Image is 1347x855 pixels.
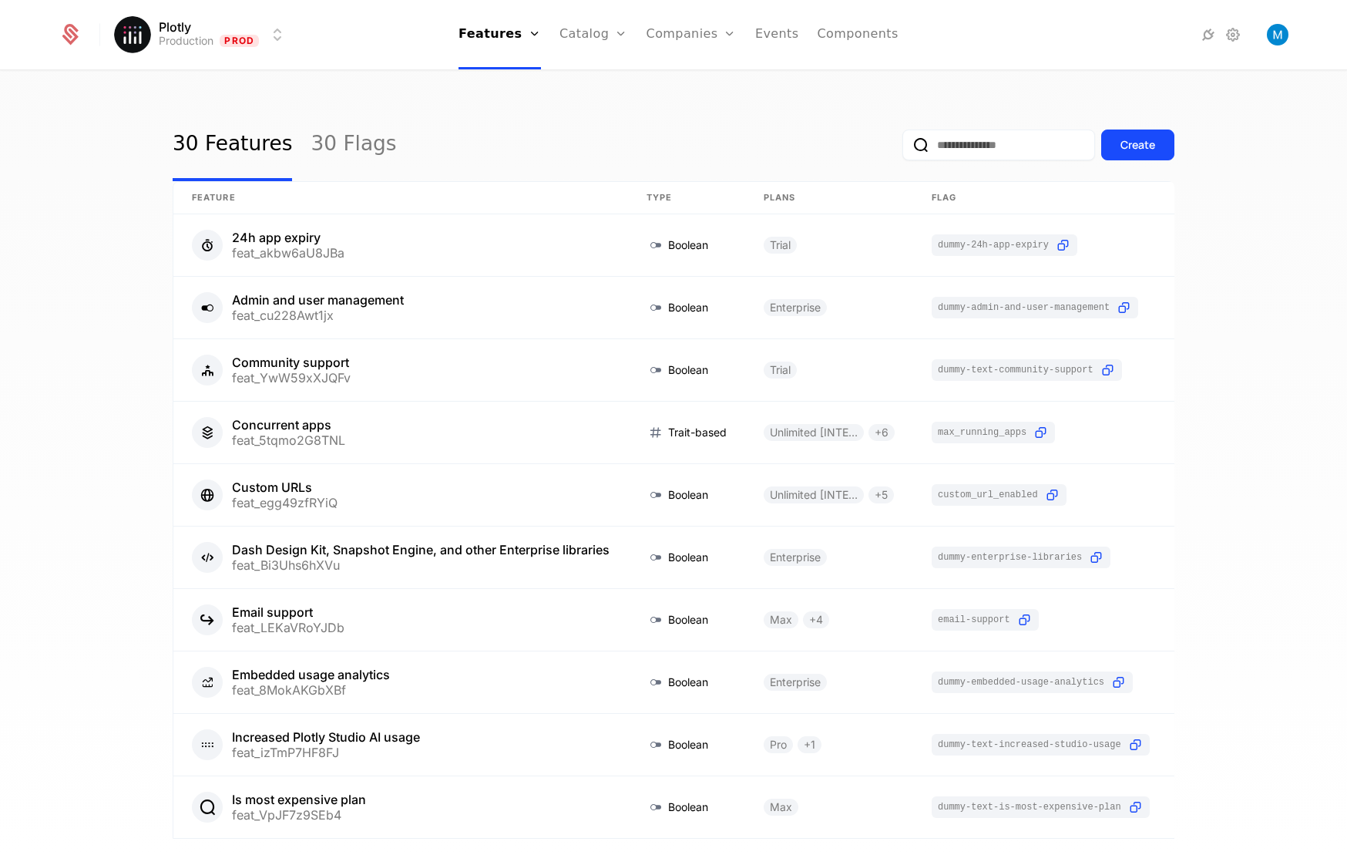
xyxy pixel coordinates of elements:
a: 30 Features [173,109,292,181]
a: 30 Flags [311,109,396,181]
div: Create [1120,137,1155,153]
th: Plans [745,182,913,214]
button: Create [1101,130,1174,160]
button: Select environment [119,18,287,52]
img: Matthew Brown [1267,24,1288,45]
img: Plotly [114,16,151,53]
th: Type [628,182,745,214]
span: Prod [220,35,259,47]
div: Production [159,33,213,49]
a: Integrations [1199,25,1218,44]
button: Open user button [1267,24,1288,45]
a: Settings [1224,25,1242,44]
th: Flag [913,182,1168,214]
span: Plotly [159,21,191,33]
th: Feature [173,182,628,214]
